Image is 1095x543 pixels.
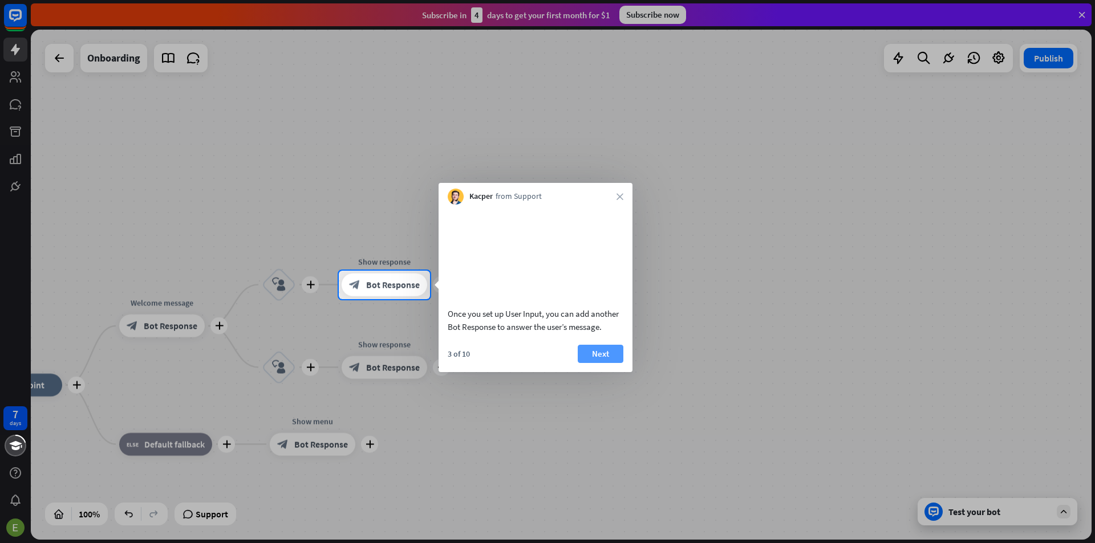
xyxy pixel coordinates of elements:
i: block_bot_response [349,279,360,291]
i: close [617,193,623,200]
span: Bot Response [366,279,420,291]
span: Kacper [469,191,493,202]
button: Open LiveChat chat widget [9,5,43,39]
div: 3 of 10 [448,349,470,359]
span: from Support [496,191,542,202]
div: Once you set up User Input, you can add another Bot Response to answer the user’s message. [448,307,623,333]
button: Next [578,345,623,363]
